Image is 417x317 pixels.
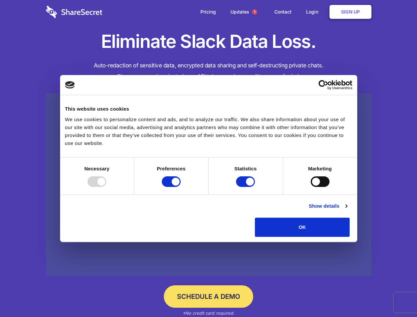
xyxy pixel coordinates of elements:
a: Usercentrics Cookiebot - opens in a new window [295,80,352,90]
a: Show details [309,202,347,210]
img: logo [65,81,75,88]
a: Pricing [194,2,223,22]
em: *No credit card required. [183,310,234,316]
h1: Eliminate Slack Data Loss. [46,30,371,53]
strong: Marketing [308,166,332,171]
span: 1 [252,9,257,15]
a: Login [299,2,328,22]
h4: Auto-redaction of sensitive data, encrypted data sharing and self-destructing private chats. Shar... [46,60,371,82]
img: logo-wordmark-white-trans-d4663122ce5f474addd5e946df7df03e33cb6a1c49d2221995e7729f52c070b2.svg [46,6,102,18]
a: Contact [268,2,298,22]
div: We use cookies to personalize content and ads, and to analyze our traffic. We also share informat... [65,116,352,147]
a: Schedule a Demo [164,285,253,308]
a: Sign Up [330,5,371,19]
button: OK [255,218,350,237]
a: Wistia video thumbnail [46,93,371,276]
strong: Statistics [234,166,257,171]
strong: Preferences [157,166,186,171]
strong: Necessary [85,166,110,171]
div: This website uses cookies [65,105,352,113]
